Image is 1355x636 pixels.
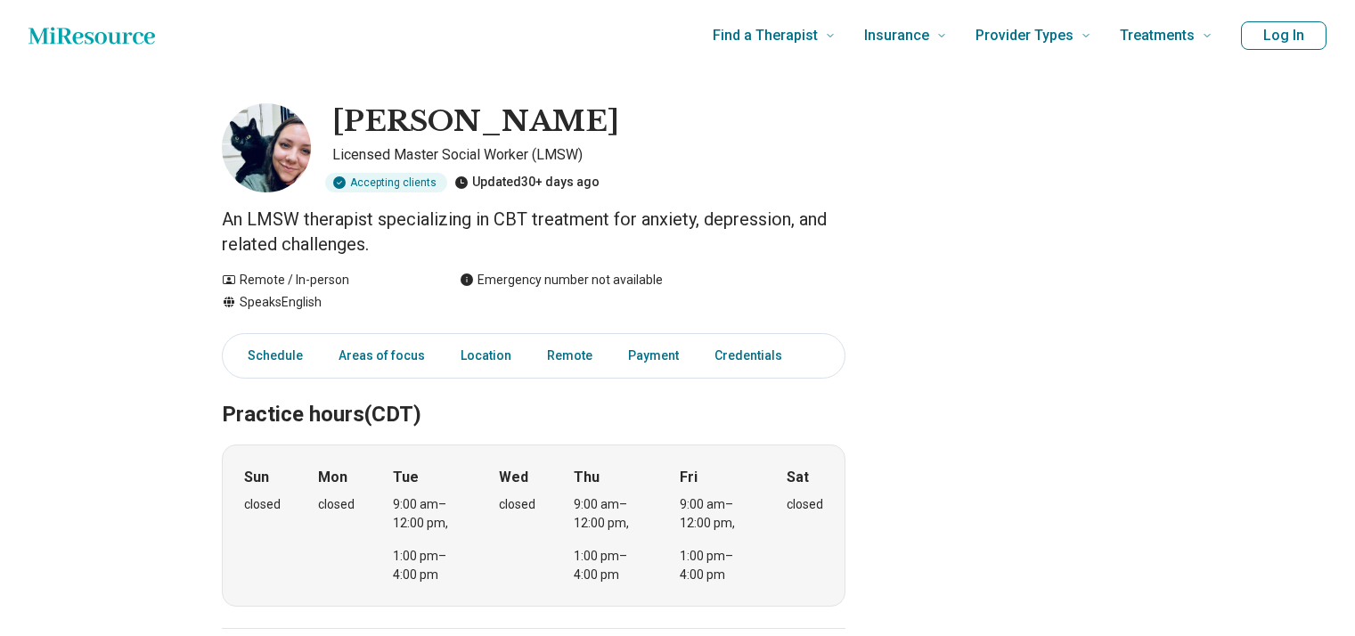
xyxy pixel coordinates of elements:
a: Areas of focus [328,338,436,374]
div: closed [499,495,535,514]
span: Treatments [1120,23,1195,48]
div: 1:00 pm – 4:00 pm [393,547,461,584]
div: When does the program meet? [222,444,845,607]
a: Payment [617,338,690,374]
strong: Mon [318,467,347,488]
div: closed [244,495,281,514]
div: closed [318,495,355,514]
div: 9:00 am – 12:00 pm , [393,495,461,533]
div: 1:00 pm – 4:00 pm [680,547,748,584]
a: Schedule [226,338,314,374]
strong: Tue [393,467,419,488]
a: Credentials [704,338,804,374]
div: 1:00 pm – 4:00 pm [574,547,642,584]
strong: Wed [499,467,528,488]
h1: [PERSON_NAME] [332,103,619,141]
strong: Sat [787,467,809,488]
div: Updated 30+ days ago [454,173,600,192]
a: Remote [536,338,603,374]
a: Location [450,338,522,374]
div: 9:00 am – 12:00 pm , [680,495,748,533]
p: Licensed Master Social Worker (LMSW) [332,144,845,166]
div: Speaks English [222,293,424,312]
div: Remote / In-person [222,271,424,289]
strong: Thu [574,467,600,488]
div: 9:00 am – 12:00 pm , [574,495,642,533]
h2: Practice hours (CDT) [222,357,845,430]
a: Home page [29,18,155,53]
span: Insurance [864,23,929,48]
span: Provider Types [975,23,1073,48]
strong: Sun [244,467,269,488]
p: An LMSW therapist specializing in CBT treatment for anxiety, depression, and related challenges. [222,207,845,257]
div: Accepting clients [325,173,447,192]
div: closed [787,495,823,514]
div: Emergency number not available [460,271,663,289]
span: Find a Therapist [713,23,818,48]
button: Log In [1241,21,1326,50]
strong: Fri [680,467,698,488]
img: Megan Nelson, Licensed Master Social Worker (LMSW) [222,103,311,192]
